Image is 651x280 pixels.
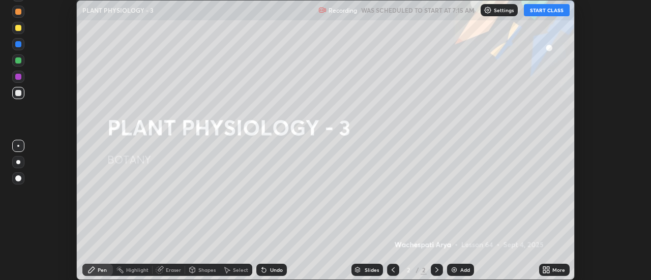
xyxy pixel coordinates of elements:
p: Settings [494,8,514,13]
div: Slides [365,267,379,272]
div: More [552,267,565,272]
button: START CLASS [524,4,570,16]
div: Pen [98,267,107,272]
p: PLANT PHYSIOLOGY - 3 [82,6,154,14]
img: add-slide-button [450,266,458,274]
div: 2 [421,265,427,274]
h5: WAS SCHEDULED TO START AT 7:15 AM [361,6,475,15]
div: Highlight [126,267,149,272]
div: Undo [270,267,283,272]
div: 2 [403,267,413,273]
p: Recording [329,7,357,14]
div: Select [233,267,248,272]
div: Eraser [166,267,181,272]
div: / [416,267,419,273]
img: recording.375f2c34.svg [318,6,327,14]
img: class-settings-icons [484,6,492,14]
div: Add [460,267,470,272]
div: Shapes [198,267,216,272]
